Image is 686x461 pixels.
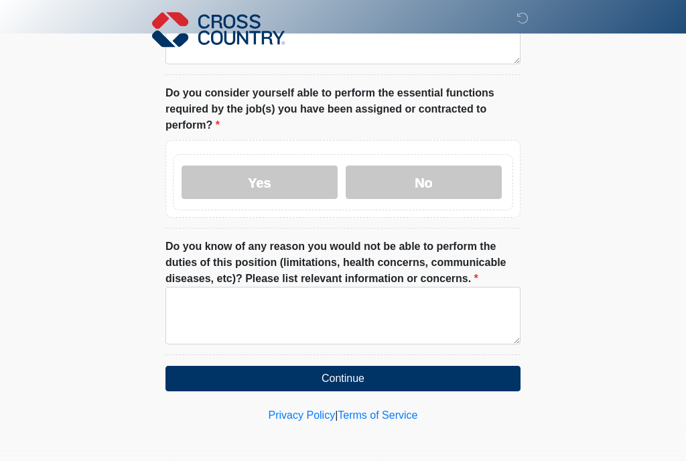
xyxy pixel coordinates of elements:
label: No [346,166,502,199]
button: Continue [165,366,521,391]
img: Cross Country Logo [152,10,285,49]
a: Terms of Service [338,409,417,421]
label: Do you consider yourself able to perform the essential functions required by the job(s) you have ... [165,85,521,133]
label: Do you know of any reason you would not be able to perform the duties of this position (limitatio... [165,239,521,287]
label: Yes [182,166,338,199]
a: Privacy Policy [269,409,336,421]
a: | [335,409,338,421]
